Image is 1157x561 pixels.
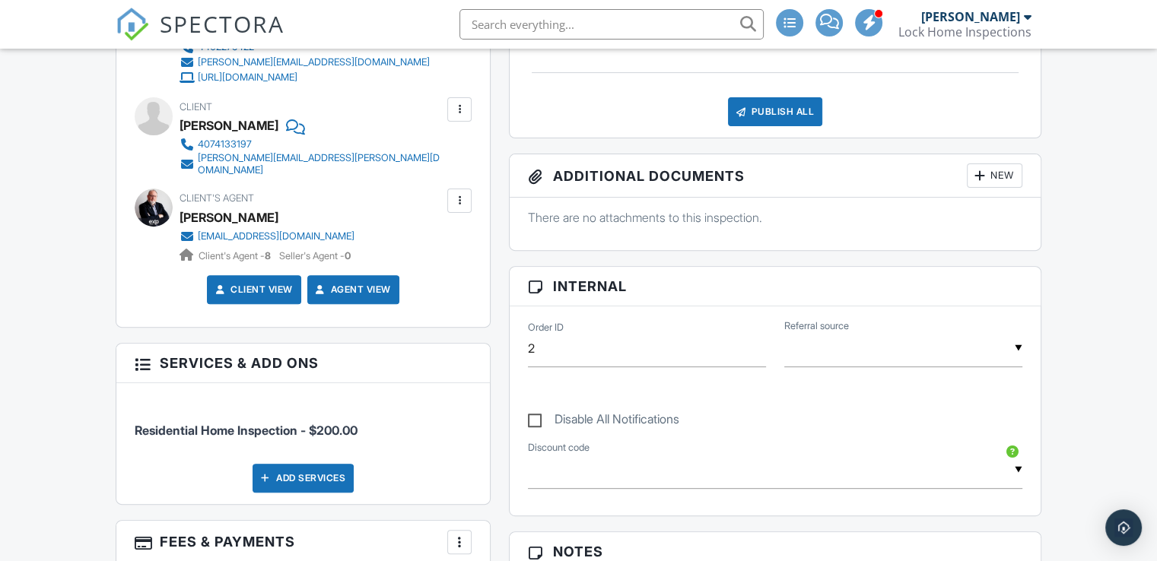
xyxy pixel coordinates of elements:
div: Add Services [253,464,354,493]
a: [PERSON_NAME] [180,206,278,229]
span: SPECTORA [160,8,284,40]
span: Residential Home Inspection - $200.00 [135,423,358,438]
label: Order ID [528,321,564,334]
div: [PERSON_NAME][EMAIL_ADDRESS][PERSON_NAME][DOMAIN_NAME] [198,152,443,176]
div: Lock Home Inspections [898,24,1031,40]
input: Search everything... [459,9,764,40]
li: Service: Residential Home Inspection [135,395,472,451]
a: [EMAIL_ADDRESS][DOMAIN_NAME] [180,229,354,244]
a: Agent View [313,282,391,297]
div: [PERSON_NAME][EMAIL_ADDRESS][DOMAIN_NAME] [198,56,430,68]
h3: Services & Add ons [116,344,490,383]
div: [EMAIL_ADDRESS][DOMAIN_NAME] [198,230,354,242]
span: Seller's Agent - [279,250,351,261]
div: Publish All [728,97,823,126]
span: Client's Agent - [199,250,273,261]
span: Client's Agent [180,192,254,204]
label: Referral source [784,319,849,333]
div: [PERSON_NAME] [921,9,1020,24]
div: New [967,163,1022,188]
div: [PERSON_NAME] [180,114,278,137]
a: [URL][DOMAIN_NAME] [180,70,430,85]
p: There are no attachments to this inspection. [528,209,1022,226]
div: 4074133197 [198,138,252,151]
strong: 8 [265,250,271,261]
div: Open Intercom Messenger [1105,509,1142,546]
a: [PERSON_NAME][EMAIL_ADDRESS][PERSON_NAME][DOMAIN_NAME] [180,152,443,176]
strong: 0 [345,250,351,261]
a: Client View [212,282,293,297]
h3: Additional Documents [510,154,1041,198]
span: Client [180,101,212,113]
label: Discount code [528,441,590,455]
img: The Best Home Inspection Software - Spectora [116,8,149,41]
a: SPECTORA [116,21,284,52]
label: Disable All Notifications [528,412,679,431]
a: 4074133197 [180,137,443,152]
div: [URL][DOMAIN_NAME] [198,71,297,84]
h3: Internal [510,267,1041,306]
a: [PERSON_NAME][EMAIL_ADDRESS][DOMAIN_NAME] [180,55,430,70]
